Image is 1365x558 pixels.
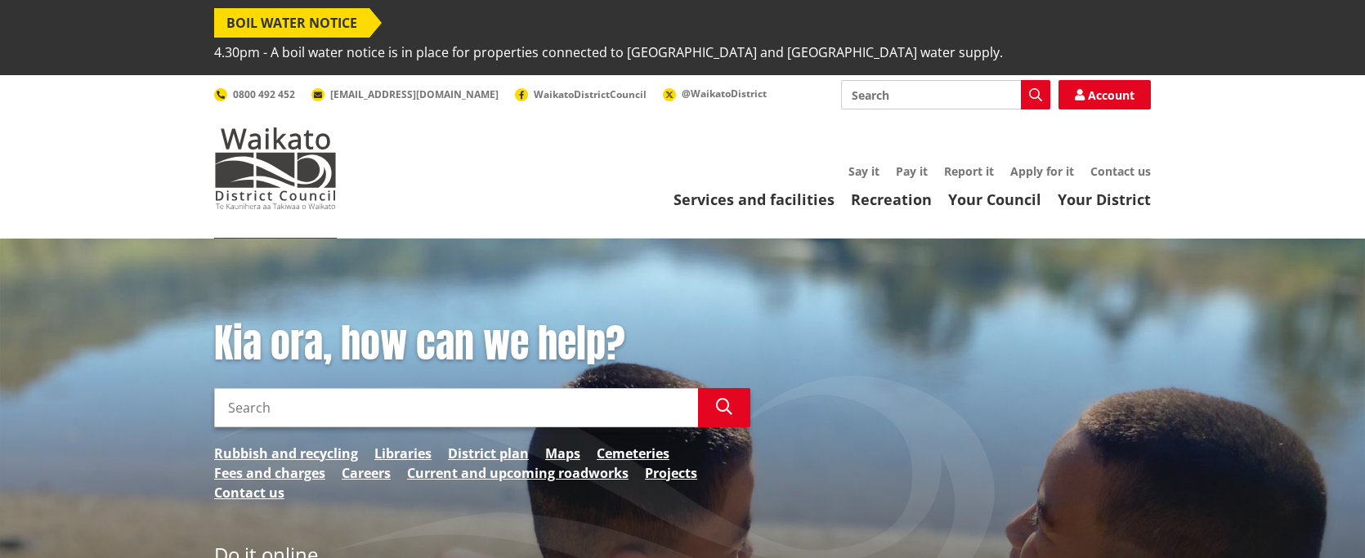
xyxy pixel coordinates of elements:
a: Report it [944,163,994,179]
a: Rubbish and recycling [214,444,358,463]
a: Your District [1058,190,1151,209]
span: @WaikatoDistrict [682,87,767,100]
span: WaikatoDistrictCouncil [534,87,647,101]
a: Careers [342,463,391,483]
a: Say it [848,163,879,179]
span: [EMAIL_ADDRESS][DOMAIN_NAME] [330,87,499,101]
a: Contact us [214,483,284,502]
a: Cemeteries [597,444,669,463]
a: Libraries [374,444,432,463]
span: BOIL WATER NOTICE [214,8,369,38]
a: @WaikatoDistrict [663,87,767,100]
span: 4.30pm - A boil water notice is in place for properties connected to [GEOGRAPHIC_DATA] and [GEOGR... [214,38,1003,67]
input: Search input [841,80,1050,109]
a: Maps [545,444,580,463]
a: Recreation [851,190,932,209]
a: Contact us [1090,163,1151,179]
a: WaikatoDistrictCouncil [515,87,647,101]
a: Apply for it [1010,163,1074,179]
a: Account [1058,80,1151,109]
a: Projects [645,463,697,483]
input: Search input [214,388,698,427]
a: [EMAIL_ADDRESS][DOMAIN_NAME] [311,87,499,101]
a: 0800 492 452 [214,87,295,101]
img: Waikato District Council - Te Kaunihera aa Takiwaa o Waikato [214,127,337,209]
span: 0800 492 452 [233,87,295,101]
a: Pay it [896,163,928,179]
a: Services and facilities [674,190,835,209]
a: Your Council [948,190,1041,209]
a: District plan [448,444,529,463]
a: Fees and charges [214,463,325,483]
a: Current and upcoming roadworks [407,463,629,483]
h1: Kia ora, how can we help? [214,320,750,368]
